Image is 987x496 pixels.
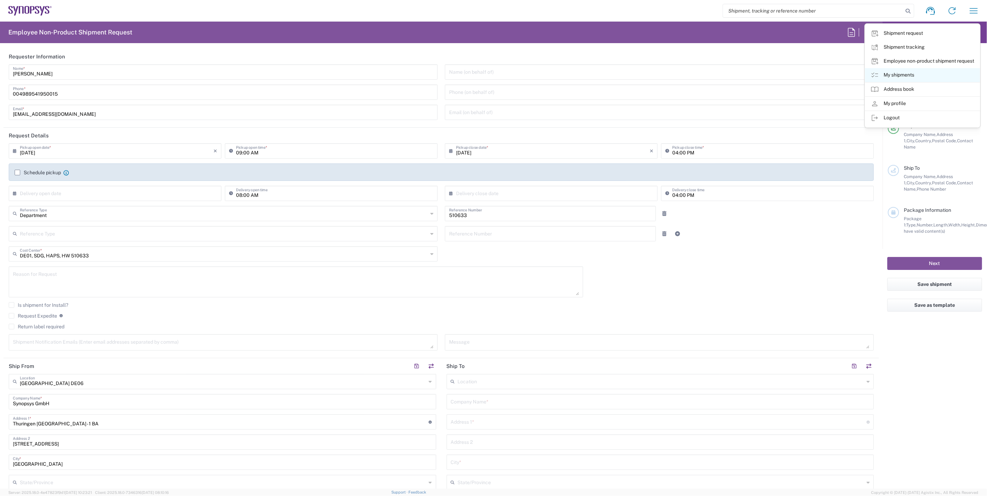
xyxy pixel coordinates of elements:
button: Save shipment [887,278,982,291]
span: Country, [915,138,932,143]
button: Save as template [887,299,982,312]
label: Is shipment for Install? [9,302,68,308]
span: Type, [906,222,917,227]
h2: Request Details [9,132,49,139]
span: Company Name, [904,132,937,137]
a: Logout [865,111,980,125]
span: [DATE] 08:10:16 [142,490,169,495]
input: Shipment, tracking or reference number [723,4,903,17]
span: [DATE] 10:23:21 [65,490,92,495]
h2: Requester Information [9,53,65,60]
span: Client: 2025.18.0-7346316 [95,490,169,495]
a: Feedback [409,490,426,494]
a: Remove Reference [659,229,669,239]
span: City, [907,138,915,143]
h2: Employee Non-Product Shipment Request [8,28,132,37]
i: × [213,145,217,157]
label: Schedule pickup [15,170,61,175]
span: Company Name, [904,174,937,179]
span: Server: 2025.18.0-4e47823f9d1 [8,490,92,495]
a: Support [391,490,409,494]
span: Copyright © [DATE]-[DATE] Agistix Inc., All Rights Reserved [871,489,979,496]
span: Package 1: [904,216,922,227]
span: Package Information [904,207,951,213]
a: Add Reference [673,229,682,239]
label: Request Expedite [9,313,57,319]
a: Shipment request [865,26,980,40]
span: Number, [917,222,933,227]
span: Country, [915,180,932,185]
span: Ship To [904,165,920,171]
span: Postal Code, [932,180,957,185]
span: Phone Number [917,186,946,192]
i: × [650,145,653,157]
span: Width, [948,222,961,227]
a: My profile [865,97,980,111]
h2: Ship From [9,363,34,370]
span: Length, [933,222,948,227]
a: Remove Reference [659,209,669,218]
a: Employee non-product shipment request [865,54,980,68]
label: Return label required [9,324,64,329]
span: Postal Code, [932,138,957,143]
a: Shipment tracking [865,40,980,54]
h2: Ship To [447,363,465,370]
span: Height, [961,222,976,227]
a: My shipments [865,68,980,82]
span: City, [907,180,915,185]
a: Address book [865,82,980,96]
button: Next [887,257,982,270]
